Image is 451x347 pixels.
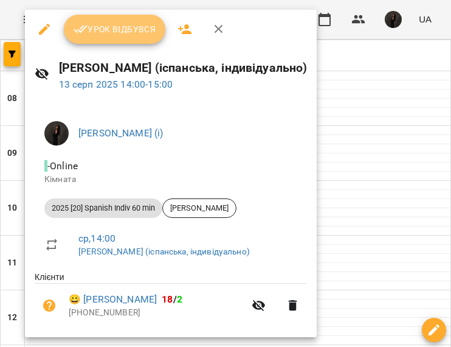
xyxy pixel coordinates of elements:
a: 😀 [PERSON_NAME] [69,292,157,307]
p: Кімната [44,173,297,186]
span: 2 [177,293,182,305]
span: 18 [162,293,173,305]
span: - Online [44,160,80,172]
span: 2025 [20] Spanish Indiv 60 min [44,203,162,214]
div: [PERSON_NAME] [162,198,236,218]
p: [PHONE_NUMBER] [69,307,244,319]
span: [PERSON_NAME] [163,203,236,214]
a: [PERSON_NAME] (і) [78,127,164,139]
b: / [162,293,182,305]
button: Візит ще не сплачено. Додати оплату? [35,291,64,320]
a: 13 серп 2025 14:00-15:00 [59,79,173,90]
a: ср , 14:00 [78,233,115,244]
span: Урок відбувся [74,22,156,37]
img: 5858c9cbb9d5886a1d49eb89d6c4f7a7.jpg [44,121,69,145]
button: Урок відбувся [64,15,166,44]
ul: Клієнти [35,271,307,332]
a: [PERSON_NAME] (іспанська, індивідуально) [78,247,250,256]
h6: [PERSON_NAME] (іспанська, індивідуально) [59,58,308,77]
